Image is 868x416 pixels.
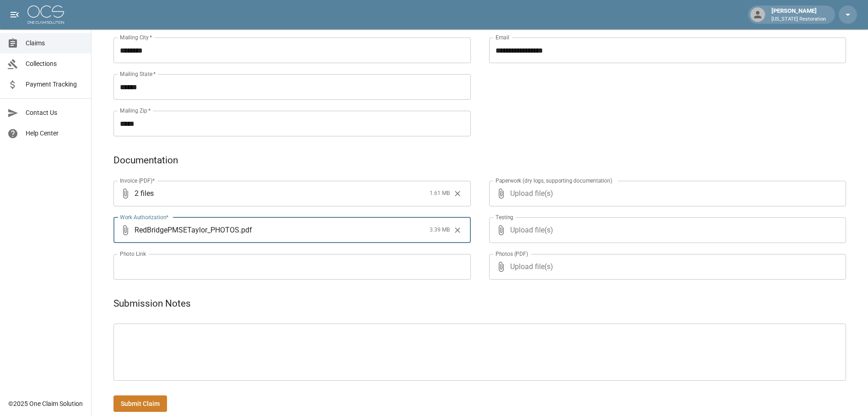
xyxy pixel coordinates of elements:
[120,213,169,221] label: Work Authorization*
[510,181,822,206] span: Upload file(s)
[113,395,167,412] button: Submit Claim
[5,5,24,24] button: open drawer
[120,70,156,78] label: Mailing State
[451,187,464,200] button: Clear
[135,181,426,206] span: 2 files
[451,223,464,237] button: Clear
[239,225,252,235] span: . pdf
[768,6,830,23] div: [PERSON_NAME]
[120,33,152,41] label: Mailing City
[8,399,83,408] div: © 2025 One Claim Solution
[120,107,151,114] label: Mailing Zip
[26,38,84,48] span: Claims
[771,16,826,23] p: [US_STATE] Restoration
[120,250,146,258] label: Photo Link
[430,189,450,198] span: 1.61 MB
[26,59,84,69] span: Collections
[26,80,84,89] span: Payment Tracking
[510,254,822,280] span: Upload file(s)
[510,217,822,243] span: Upload file(s)
[27,5,64,24] img: ocs-logo-white-transparent.png
[496,177,612,184] label: Paperwork (dry logs, supporting documentation)
[496,33,509,41] label: Email
[26,108,84,118] span: Contact Us
[26,129,84,138] span: Help Center
[496,250,528,258] label: Photos (PDF)
[496,213,513,221] label: Testing
[135,225,239,235] span: RedBridgePMSETaylor_PHOTOS
[120,177,155,184] label: Invoice (PDF)*
[430,226,450,235] span: 3.39 MB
